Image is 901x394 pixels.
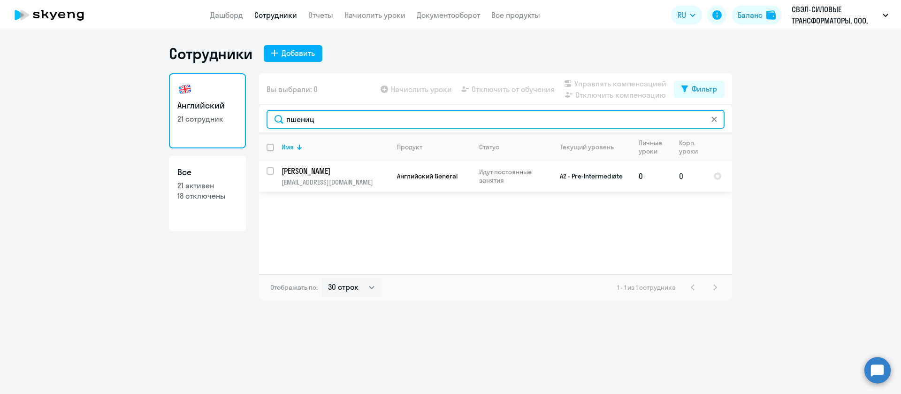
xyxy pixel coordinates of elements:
[560,143,614,151] div: Текущий уровень
[631,161,672,192] td: 0
[787,4,893,26] button: СВЭЛ-СИЛОВЫЕ ТРАНСФОРМАТОРЫ, ООО, #101731
[282,47,315,59] div: Добавить
[692,83,717,94] div: Фильтр
[766,10,776,20] img: balance
[177,82,192,97] img: english
[551,143,631,151] div: Текущий уровень
[491,10,540,20] a: Все продукты
[679,139,705,155] div: Корп. уроки
[397,172,458,180] span: Английский General
[177,166,237,178] h3: Все
[210,10,243,20] a: Дашборд
[397,143,422,151] div: Продукт
[544,161,631,192] td: A2 - Pre-Intermediate
[169,44,252,63] h1: Сотрудники
[479,168,543,185] p: Идут постоянные занятия
[417,10,480,20] a: Документооборот
[270,283,318,292] span: Отображать по:
[479,143,543,151] div: Статус
[674,81,725,98] button: Фильтр
[679,139,698,155] div: Корп. уроки
[282,143,294,151] div: Имя
[671,6,702,24] button: RU
[792,4,879,26] p: СВЭЛ-СИЛОВЫЕ ТРАНСФОРМАТОРЫ, ООО, #101731
[169,73,246,148] a: Английский21 сотрудник
[177,114,237,124] p: 21 сотрудник
[308,10,333,20] a: Отчеты
[738,9,763,21] div: Баланс
[177,180,237,191] p: 21 активен
[282,166,389,176] a: [PERSON_NAME]
[177,100,237,112] h3: Английский
[639,139,663,155] div: Личные уроки
[617,283,676,292] span: 1 - 1 из 1 сотрудника
[639,139,671,155] div: Личные уроки
[169,156,246,231] a: Все21 активен18 отключены
[732,6,781,24] button: Балансbalance
[267,84,318,95] span: Вы выбрали: 0
[479,143,499,151] div: Статус
[344,10,405,20] a: Начислить уроки
[282,166,388,176] p: [PERSON_NAME]
[177,191,237,201] p: 18 отключены
[678,9,686,21] span: RU
[267,110,725,129] input: Поиск по имени, email, продукту или статусу
[282,143,389,151] div: Имя
[254,10,297,20] a: Сотрудники
[672,161,706,192] td: 0
[282,178,389,186] p: [EMAIL_ADDRESS][DOMAIN_NAME]
[264,45,322,62] button: Добавить
[397,143,471,151] div: Продукт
